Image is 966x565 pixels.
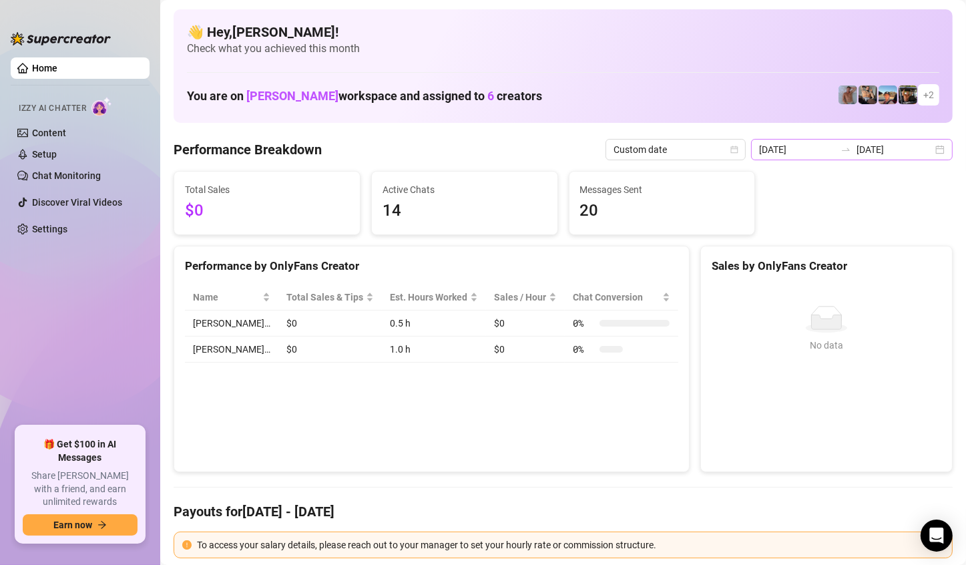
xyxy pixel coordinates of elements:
[278,337,382,363] td: $0
[383,198,547,224] span: 14
[899,85,917,104] img: Nathan
[32,197,122,208] a: Discover Viral Videos
[187,89,542,104] h1: You are on workspace and assigned to creators
[174,502,953,521] h4: Payouts for [DATE] - [DATE]
[573,342,594,357] span: 0 %
[614,140,738,160] span: Custom date
[32,224,67,234] a: Settings
[185,182,349,197] span: Total Sales
[23,514,138,536] button: Earn nowarrow-right
[174,140,322,159] h4: Performance Breakdown
[32,128,66,138] a: Content
[32,63,57,73] a: Home
[921,520,953,552] div: Open Intercom Messenger
[185,285,278,311] th: Name
[19,102,86,115] span: Izzy AI Chatter
[187,23,939,41] h4: 👋 Hey, [PERSON_NAME] !
[486,285,565,311] th: Sales / Hour
[185,257,678,275] div: Performance by OnlyFans Creator
[390,290,467,305] div: Est. Hours Worked
[494,290,546,305] span: Sales / Hour
[487,89,494,103] span: 6
[193,290,260,305] span: Name
[486,311,565,337] td: $0
[712,257,941,275] div: Sales by OnlyFans Creator
[840,144,851,155] span: to
[187,41,939,56] span: Check what you achieved this month
[879,85,897,104] img: Zach
[717,338,936,353] div: No data
[923,87,934,102] span: + 2
[185,198,349,224] span: $0
[573,316,594,331] span: 0 %
[486,337,565,363] td: $0
[23,438,138,464] span: 🎁 Get $100 in AI Messages
[859,85,877,104] img: George
[278,311,382,337] td: $0
[23,469,138,509] span: Share [PERSON_NAME] with a friend, and earn unlimited rewards
[97,520,107,530] span: arrow-right
[246,89,338,103] span: [PERSON_NAME]
[573,290,659,305] span: Chat Conversion
[857,142,933,157] input: End date
[185,337,278,363] td: [PERSON_NAME]…
[286,290,363,305] span: Total Sales & Tips
[383,182,547,197] span: Active Chats
[32,170,101,181] a: Chat Monitoring
[759,142,835,157] input: Start date
[565,285,678,311] th: Chat Conversion
[840,144,851,155] span: swap-right
[278,285,382,311] th: Total Sales & Tips
[11,32,111,45] img: logo-BBDzfeDw.svg
[32,149,57,160] a: Setup
[185,311,278,337] td: [PERSON_NAME]…
[53,520,92,530] span: Earn now
[182,540,192,550] span: exclamation-circle
[838,85,857,104] img: Joey
[91,97,112,116] img: AI Chatter
[580,182,744,197] span: Messages Sent
[580,198,744,224] span: 20
[382,337,486,363] td: 1.0 h
[382,311,486,337] td: 0.5 h
[730,146,738,154] span: calendar
[197,538,944,552] div: To access your salary details, please reach out to your manager to set your hourly rate or commis...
